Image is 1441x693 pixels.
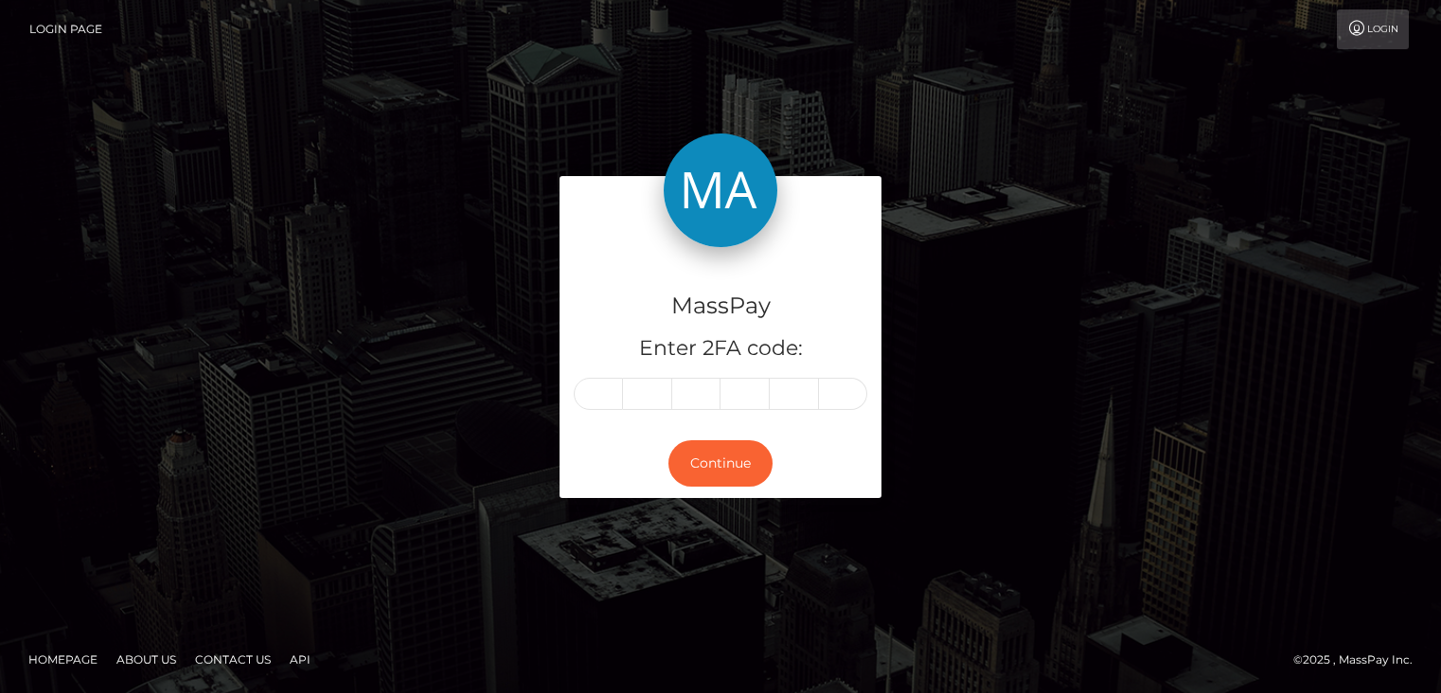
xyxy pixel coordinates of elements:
[574,290,867,323] h4: MassPay
[574,334,867,364] h5: Enter 2FA code:
[187,645,278,674] a: Contact Us
[668,440,773,487] button: Continue
[1337,9,1409,49] a: Login
[1293,649,1427,670] div: © 2025 , MassPay Inc.
[664,133,777,247] img: MassPay
[282,645,318,674] a: API
[21,645,105,674] a: Homepage
[109,645,184,674] a: About Us
[29,9,102,49] a: Login Page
